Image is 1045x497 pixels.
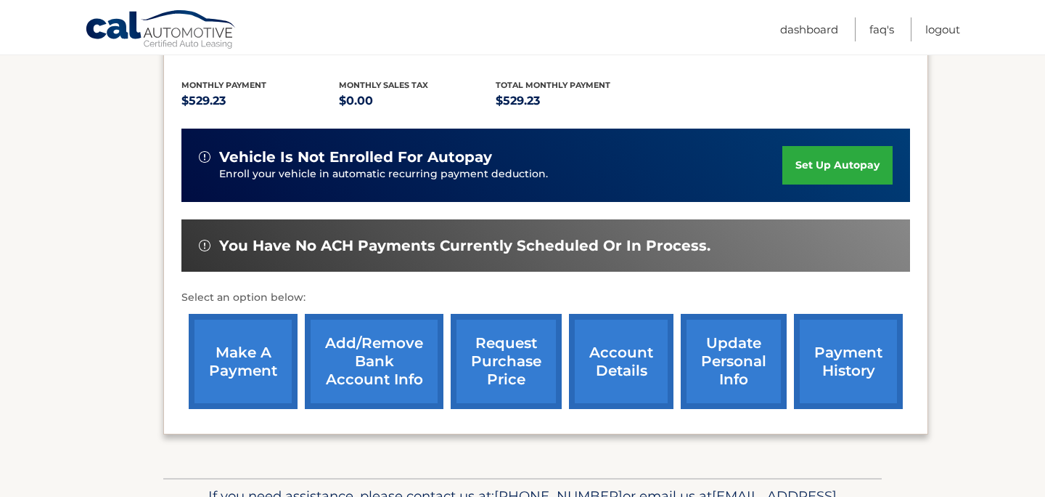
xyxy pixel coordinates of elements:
a: Cal Automotive [85,9,237,52]
a: update personal info [681,314,787,409]
p: Select an option below: [181,289,910,307]
span: Monthly sales Tax [339,80,428,90]
a: Logout [925,17,960,41]
span: Total Monthly Payment [496,80,610,90]
a: Dashboard [780,17,838,41]
a: set up autopay [782,146,893,185]
img: alert-white.svg [199,151,210,163]
img: alert-white.svg [199,240,210,251]
a: account details [569,314,673,409]
p: $0.00 [339,91,496,111]
p: $529.23 [181,91,339,111]
a: payment history [794,314,903,409]
a: make a payment [189,314,298,409]
p: $529.23 [496,91,653,111]
a: request purchase price [451,314,562,409]
p: Enroll your vehicle in automatic recurring payment deduction. [219,166,782,182]
a: Add/Remove bank account info [305,314,443,409]
span: You have no ACH payments currently scheduled or in process. [219,237,710,255]
span: Monthly Payment [181,80,266,90]
a: FAQ's [869,17,894,41]
span: vehicle is not enrolled for autopay [219,148,492,166]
